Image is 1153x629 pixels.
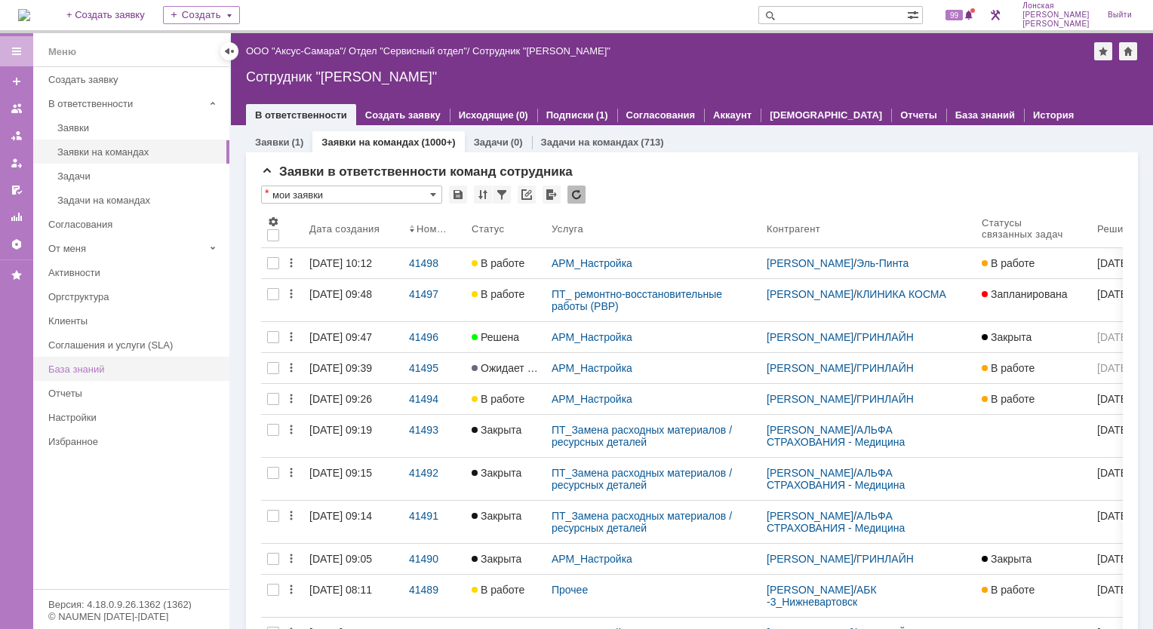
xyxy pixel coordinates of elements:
a: [DATE] 09:14 [303,501,403,543]
div: [DATE] 09:47 [309,331,372,343]
div: Действия [285,331,297,343]
a: Прочее [552,584,588,596]
div: Действия [285,467,297,479]
a: Закрыта [976,544,1091,574]
div: Решить до [1097,223,1149,235]
div: Действия [285,424,297,436]
a: Закрыта [466,501,546,543]
span: Закрыта [982,553,1032,565]
a: [PERSON_NAME] [767,424,853,436]
a: [DATE] 08:11 [303,575,403,617]
div: Создать [163,6,240,24]
div: Действия [285,362,297,374]
a: ПТ_ ремонтно-восстановительные работы (РВР) [552,288,725,312]
div: Номер [417,223,447,235]
a: ПТ_Замена расходных материалов / ресурсных деталей [552,424,735,448]
span: 99 [945,10,963,20]
a: В работе [466,575,546,617]
a: Создать заявку [365,109,441,121]
div: Добавить в избранное [1094,42,1112,60]
div: Экспорт списка [543,186,561,204]
a: [DEMOGRAPHIC_DATA] [770,109,882,121]
a: База знаний [42,357,226,381]
div: [DATE] 09:14 [309,510,372,522]
a: [PERSON_NAME] [767,553,853,565]
a: Заявки на командах [51,140,226,164]
a: В работе [976,353,1091,383]
div: (0) [516,109,528,121]
span: Расширенный поиск [907,7,922,21]
span: [PERSON_NAME] [1022,11,1090,20]
div: / [246,45,349,57]
a: [DATE] 09:48 [303,279,403,321]
div: 41491 [409,510,460,522]
a: 41490 [403,544,466,574]
a: Перейти в интерфейс администратора [986,6,1004,24]
a: База знаний [955,109,1015,121]
a: В работе [976,248,1091,278]
div: От меня [48,243,204,254]
div: Соглашения и услуги (SLA) [48,339,220,351]
a: Заявки в моей ответственности [5,124,29,148]
a: Активности [42,261,226,284]
div: [DATE] 09:05 [309,553,372,565]
th: Номер [403,210,466,248]
div: Настройки списка отличаются от сохраненных в виде [265,188,269,198]
a: Отчеты [42,382,226,405]
a: Оргструктура [42,285,226,308]
div: Оргструктура [48,291,220,302]
div: [DATE] 09:39 [309,362,372,374]
a: [DATE] 09:19 [303,415,403,457]
div: / [767,467,970,491]
div: Дата создания [309,223,383,235]
div: Меню [48,43,76,61]
div: Заявки на командах [57,146,220,158]
a: Задачи [51,164,226,188]
a: Задачи на командах [541,137,639,148]
span: Закрыта [472,510,521,522]
div: Сохранить вид [449,186,467,204]
span: В работе [982,584,1035,596]
div: Обновлять список [567,186,586,204]
a: Закрыта [466,544,546,574]
div: (0) [511,137,523,148]
a: В работе [976,384,1091,414]
div: Контрагент [767,223,823,235]
a: АЛЬФА СТРАХОВАНИЯ - Медицина АльфаСтрахования [767,424,908,460]
div: Согласования [48,219,220,230]
a: Заявки [51,116,226,140]
a: Отчеты [900,109,937,121]
div: Скрыть меню [220,42,238,60]
div: Фильтрация... [493,186,511,204]
a: В работе [466,248,546,278]
div: 41496 [409,331,460,343]
a: Заявки на командах [5,97,29,121]
div: (1) [596,109,608,121]
a: [PERSON_NAME] [767,362,853,374]
img: logo [18,9,30,21]
div: 41495 [409,362,460,374]
a: [DATE] 10:12 [303,248,403,278]
span: Заявки в ответственности команд сотрудника [261,164,573,179]
a: [PERSON_NAME] [767,510,853,522]
div: 41490 [409,553,460,565]
a: Задачи [474,137,509,148]
a: 41494 [403,384,466,414]
a: 41498 [403,248,466,278]
div: [DATE] 10:12 [309,257,372,269]
a: Отдел "Сервисный отдел" [349,45,467,57]
a: В ответственности [255,109,347,121]
div: Действия [285,257,297,269]
a: ГРИНЛАЙН [856,331,914,343]
a: 41495 [403,353,466,383]
a: ГРИНЛАЙН [856,393,914,405]
a: АЛЬФА СТРАХОВАНИЯ - Медицина АльфаСтрахования [767,510,908,546]
div: / [767,393,970,405]
a: Задачи на командах [51,189,226,212]
div: Статус [472,223,505,235]
span: В работе [982,257,1035,269]
div: 41493 [409,424,460,436]
a: 41489 [403,575,466,617]
a: 41491 [403,501,466,543]
span: Закрыта [472,424,521,436]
